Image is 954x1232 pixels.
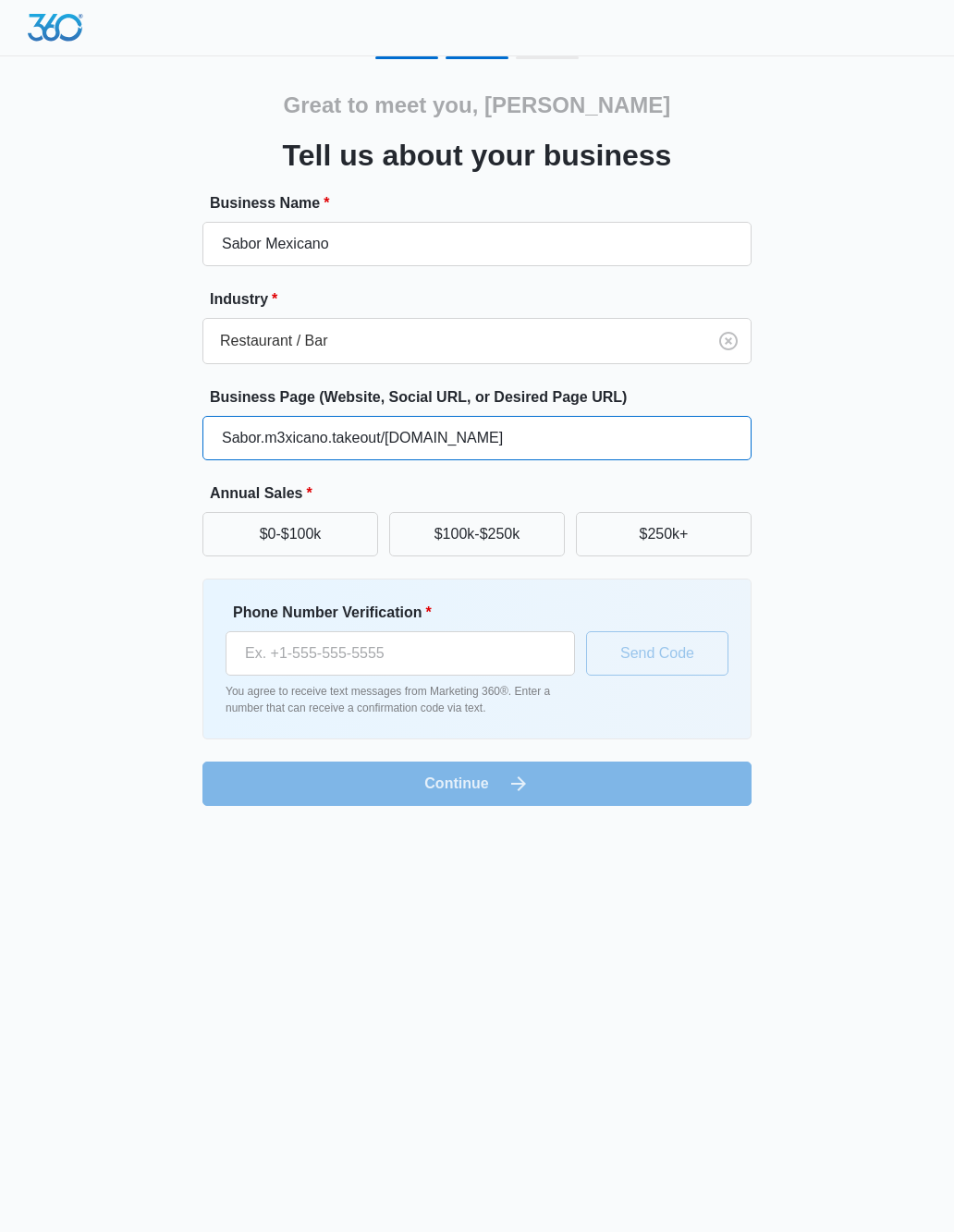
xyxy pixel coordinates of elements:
[233,602,582,624] label: Phone Number Verification
[210,386,759,409] label: Business Page (Website, Social URL, or Desired Page URL)
[210,482,759,505] label: Annual Sales
[210,192,759,214] label: Business Name
[226,631,575,676] input: Ex. +1-555-555-5555
[714,326,743,356] button: Clear
[202,222,752,266] input: e.g. Jane's Plumbing
[226,683,575,716] p: You agree to receive text messages from Marketing 360®. Enter a number that can receive a confirm...
[389,512,565,556] button: $100k-$250k
[576,512,752,556] button: $250k+
[284,89,671,122] h2: Great to meet you, [PERSON_NAME]
[202,416,752,460] input: e.g. janesplumbing.com
[283,133,672,177] h3: Tell us about your business
[210,288,759,311] label: Industry
[202,512,378,556] button: $0-$100k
